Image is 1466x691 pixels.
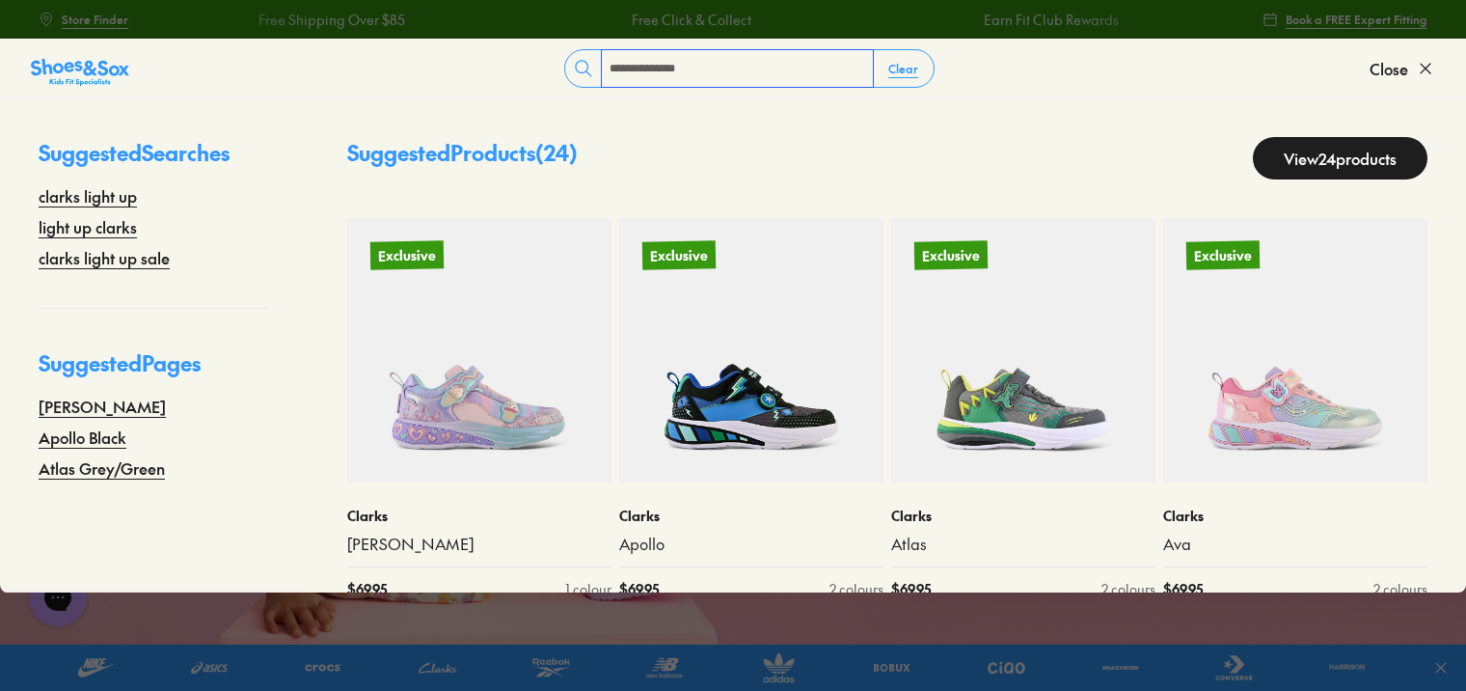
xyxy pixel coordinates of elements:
a: Exclusive [1163,218,1427,483]
span: Close [1370,57,1408,80]
span: Book a FREE Expert Fitting [1286,11,1427,28]
a: Apollo Black [39,426,126,449]
img: SNS_Logo_Responsive.svg [31,57,129,88]
p: Clarks [347,506,611,526]
p: Suggested Pages [39,347,270,395]
a: clarks light up [39,184,137,207]
span: Store Finder [62,11,128,28]
a: View24products [1253,137,1427,180]
div: 1 colour [565,579,611,599]
a: [PERSON_NAME] [39,395,166,418]
a: Exclusive [619,218,883,483]
a: Shoes &amp; Sox [31,53,129,84]
a: clarks light up sale [39,246,170,269]
p: Clarks [891,506,1155,526]
button: Clear [873,51,934,86]
a: Free Shipping Over $85 [257,10,403,30]
div: 2 colours [1373,579,1427,599]
span: $ 69.95 [347,579,387,599]
span: $ 69.95 [619,579,659,599]
button: Close [1370,47,1435,90]
a: Book a FREE Expert Fitting [1262,2,1427,37]
p: Clarks [619,506,883,526]
p: Suggested Products [347,137,578,180]
p: Clarks [1163,506,1427,526]
a: Earn Fit Club Rewards [982,10,1117,30]
a: [PERSON_NAME] [347,534,611,555]
p: Exclusive [642,240,716,269]
span: $ 69.95 [1163,579,1203,599]
a: Exclusive [891,218,1155,483]
a: Ava [1163,534,1427,555]
p: Exclusive [370,240,444,269]
div: 2 colours [1101,579,1155,599]
span: $ 69.95 [891,579,931,599]
p: Exclusive [1186,240,1260,269]
a: light up clarks [39,215,137,238]
a: Exclusive [347,218,611,483]
a: Atlas Grey/Green [39,456,165,480]
a: Apollo [619,534,883,555]
a: Atlas [891,534,1155,555]
a: Free Click & Collect [630,10,749,30]
iframe: Gorgias live chat messenger [19,562,96,633]
div: 2 colours [829,579,883,599]
p: Suggested Searches [39,137,270,184]
p: Exclusive [914,240,988,269]
a: Store Finder [39,2,128,37]
span: ( 24 ) [535,138,578,167]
